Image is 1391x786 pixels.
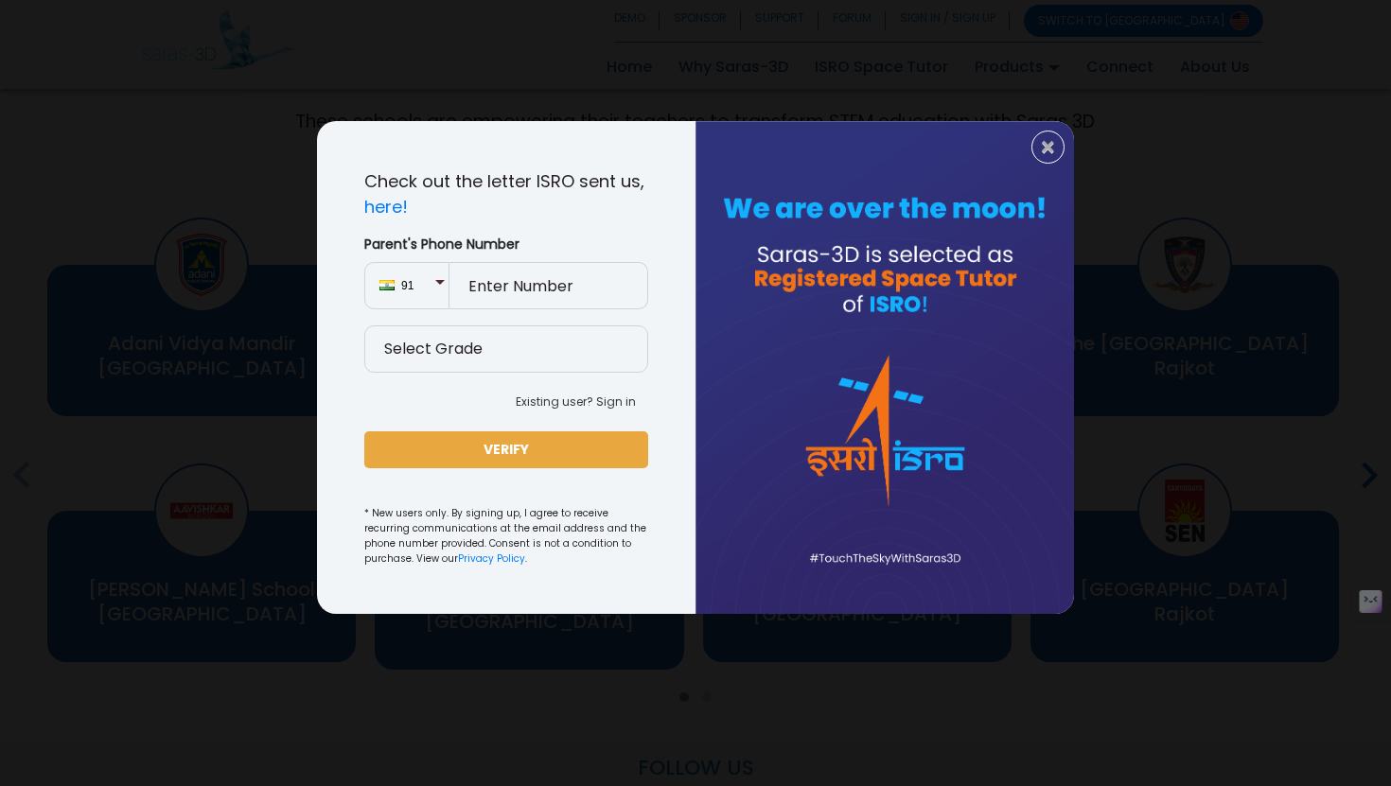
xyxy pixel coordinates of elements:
[364,168,648,219] p: Check out the letter ISRO sent us,
[449,262,648,309] input: Enter Number
[364,235,648,254] label: Parent's Phone Number
[364,431,648,468] button: VERIFY
[1040,135,1056,160] span: ×
[364,506,648,567] small: * New users only. By signing up, I agree to receive recurring communications at the email address...
[401,277,434,294] span: 91
[458,551,525,566] a: Privacy Policy
[1031,131,1065,164] button: Close
[364,195,408,218] a: here!
[503,388,648,416] button: Existing user? Sign in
